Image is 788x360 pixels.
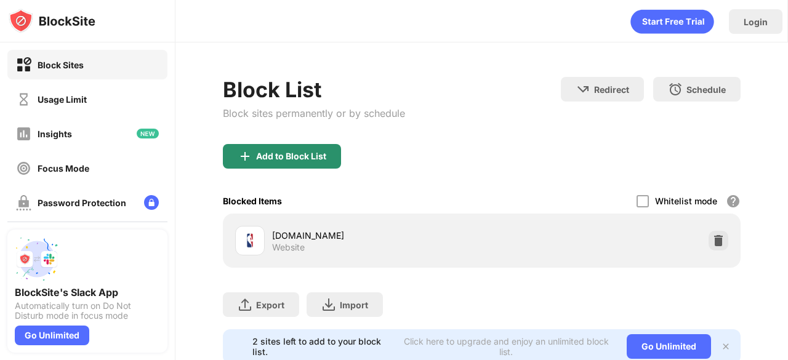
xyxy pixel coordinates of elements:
img: new-icon.svg [137,129,159,138]
img: favicons [243,233,257,248]
img: focus-off.svg [16,161,31,176]
div: Import [340,300,368,310]
div: BlockSite's Slack App [15,286,160,298]
img: block-on.svg [16,57,31,73]
div: Click here to upgrade and enjoy an unlimited block list. [400,336,612,357]
div: animation [630,9,714,34]
img: time-usage-off.svg [16,92,31,107]
div: Automatically turn on Do Not Disturb mode in focus mode [15,301,160,321]
img: insights-off.svg [16,126,31,142]
img: lock-menu.svg [144,195,159,210]
div: Insights [38,129,72,139]
div: Block Sites [38,60,84,70]
div: Export [256,300,284,310]
div: Whitelist mode [655,196,717,206]
div: [DOMAIN_NAME] [272,229,482,242]
img: x-button.svg [721,342,731,351]
div: Focus Mode [38,163,89,174]
div: Redirect [594,84,629,95]
div: Usage Limit [38,94,87,105]
div: Schedule [686,84,726,95]
div: Block sites permanently or by schedule [223,107,405,119]
img: logo-blocksite.svg [9,9,95,33]
img: push-slack.svg [15,237,59,281]
div: 2 sites left to add to your block list. [252,336,393,357]
div: Go Unlimited [15,326,89,345]
div: Password Protection [38,198,126,208]
div: Blocked Items [223,196,282,206]
div: Add to Block List [256,151,326,161]
div: Go Unlimited [627,334,711,359]
div: Login [744,17,768,27]
img: password-protection-off.svg [16,195,31,210]
div: Website [272,242,305,253]
div: Block List [223,77,405,102]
